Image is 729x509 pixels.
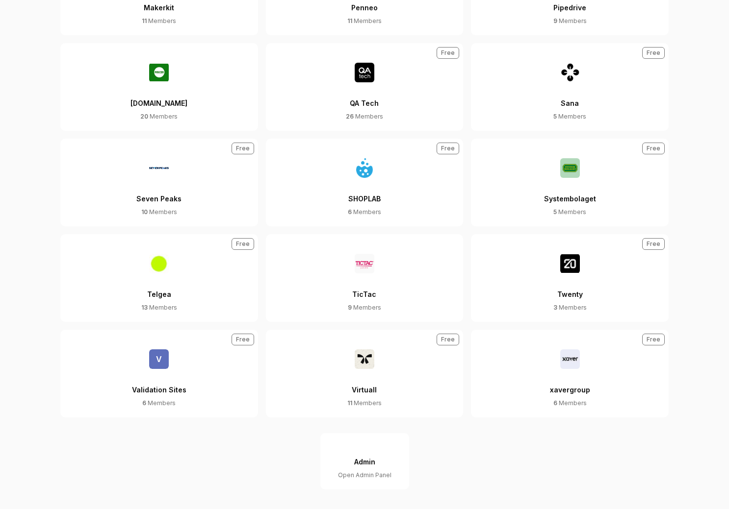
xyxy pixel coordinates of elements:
[355,63,374,82] img: QA Tech Logo
[142,399,176,408] div: Members
[149,158,169,178] img: Seven Peaks Logo
[550,369,590,399] div: xavergroup
[346,112,383,121] div: Members
[141,208,177,217] div: Members
[141,304,148,311] span: 13
[437,143,459,154] div: Free
[266,139,464,226] a: SHOPLAB LogoSHOPLAB6 MembersFree
[136,178,182,208] div: Seven Peaks
[553,399,587,408] div: Members
[553,17,557,24] span: 9
[232,238,254,250] div: Free
[561,82,579,112] div: Sana
[140,113,148,120] span: 20
[471,234,669,322] a: Twenty LogoTwenty3 MembersFree
[553,17,587,25] div: Members
[553,399,557,407] span: 6
[642,334,665,345] div: Free
[142,17,147,24] span: 11
[352,273,376,303] div: TicTac
[560,254,580,273] img: Twenty Logo
[471,330,669,417] button: xavergroup6 MembersFree
[348,178,381,208] div: SHOPLAB
[60,43,258,131] a: Pricer.com Logo[DOMAIN_NAME]20 Members
[348,303,381,312] div: Members
[266,43,464,131] a: QA Tech LogoQA Tech26 MembersFree
[553,208,586,217] div: Members
[266,139,464,226] button: SHOPLAB6 MembersFree
[346,113,354,120] span: 26
[471,43,669,131] button: Sana5 MembersFree
[471,139,669,226] a: Systembolaget LogoSystembolaget5 MembersFree
[338,471,391,480] div: Open Admin Panel
[140,112,178,121] div: Members
[266,43,464,131] button: QA Tech26 MembersFree
[141,208,148,216] span: 10
[553,303,587,312] div: Members
[266,234,464,322] a: TicTac LogoTicTac9 Members
[560,158,580,178] img: Systembolaget Logo
[355,254,374,273] img: TicTac Logo
[347,17,382,25] div: Members
[471,139,669,226] button: Systembolaget5 MembersFree
[348,304,352,311] span: 9
[553,112,586,121] div: Members
[560,349,580,369] img: xavergroup Logo
[60,139,258,226] button: Seven Peaks10 MembersFree
[147,273,171,303] div: Telgea
[60,234,258,322] a: Telgea LogoTelgea13 MembersFree
[553,304,557,311] span: 3
[355,349,374,369] img: Virtuall Logo
[142,399,146,407] span: 6
[149,254,169,273] img: Telgea Logo
[60,43,258,131] button: [DOMAIN_NAME]20 Members
[347,399,352,407] span: 11
[471,43,669,131] a: Sana LogoSana5 MembersFree
[320,433,409,489] button: AdminOpen Admin Panel
[553,208,557,216] span: 5
[642,47,665,59] div: Free
[471,330,669,417] a: xavergroup Logoxavergroup6 MembersFree
[149,349,169,369] span: V
[348,208,381,217] div: Members
[266,330,464,417] button: Virtuall11 MembersFree
[348,208,352,216] span: 6
[437,47,459,59] div: Free
[471,234,669,322] button: Twenty3 MembersFree
[544,178,596,208] div: Systembolaget
[60,234,258,322] button: Telgea13 MembersFree
[149,63,169,82] img: Pricer.com Logo
[130,82,187,112] div: [DOMAIN_NAME]
[437,334,459,345] div: Free
[557,273,583,303] div: Twenty
[266,330,464,417] a: Virtuall LogoVirtuall11 MembersFree
[553,113,557,120] span: 5
[560,63,580,82] img: Sana Logo
[354,453,375,471] div: Admin
[642,143,665,154] div: Free
[355,158,374,178] img: SHOPLAB Logo
[347,17,352,24] span: 11
[347,399,382,408] div: Members
[60,139,258,226] a: Seven Peaks LogoSeven Peaks10 MembersFree
[232,143,254,154] div: Free
[350,82,379,112] div: QA Tech
[232,334,254,345] div: Free
[141,303,177,312] div: Members
[132,369,186,399] div: Validation Sites
[642,238,665,250] div: Free
[266,234,464,322] button: TicTac9 Members
[60,330,258,417] button: VValidation Sites6 MembersFree
[352,369,377,399] div: Virtuall
[142,17,176,25] div: Members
